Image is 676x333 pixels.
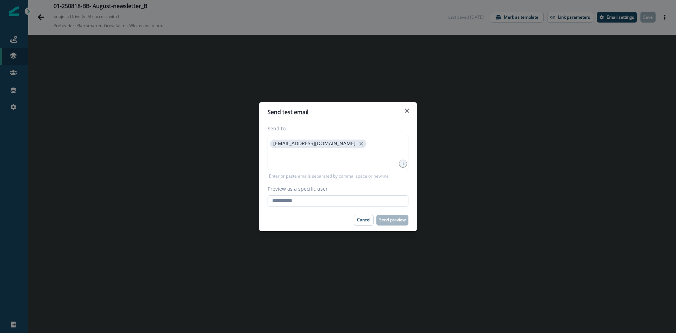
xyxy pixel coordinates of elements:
[273,141,356,147] p: [EMAIL_ADDRESS][DOMAIN_NAME]
[268,108,308,116] p: Send test email
[268,125,404,132] label: Send to
[399,160,407,168] div: 1
[357,217,370,222] p: Cancel
[354,215,374,226] button: Cancel
[358,140,365,147] button: close
[268,185,404,192] label: Preview as a specific user
[376,215,408,226] button: Send preview
[401,105,413,116] button: Close
[268,173,390,179] p: Enter or paste emails separated by comma, space or newline
[379,217,406,222] p: Send preview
